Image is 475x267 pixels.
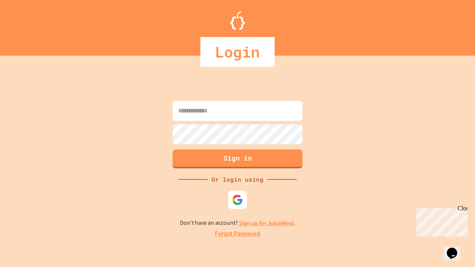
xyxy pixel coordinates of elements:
iframe: chat widget [444,237,468,260]
iframe: chat widget [413,205,468,237]
div: Or login using [208,175,267,184]
img: Logo.svg [230,11,245,30]
a: Forgot Password [215,230,260,238]
p: Don't have an account? [180,218,295,228]
div: Login [200,37,275,67]
button: Sign in [173,149,302,168]
a: Sign up for JuiceMind. [239,219,295,227]
img: google-icon.svg [232,194,243,205]
div: Chat with us now!Close [3,3,51,47]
